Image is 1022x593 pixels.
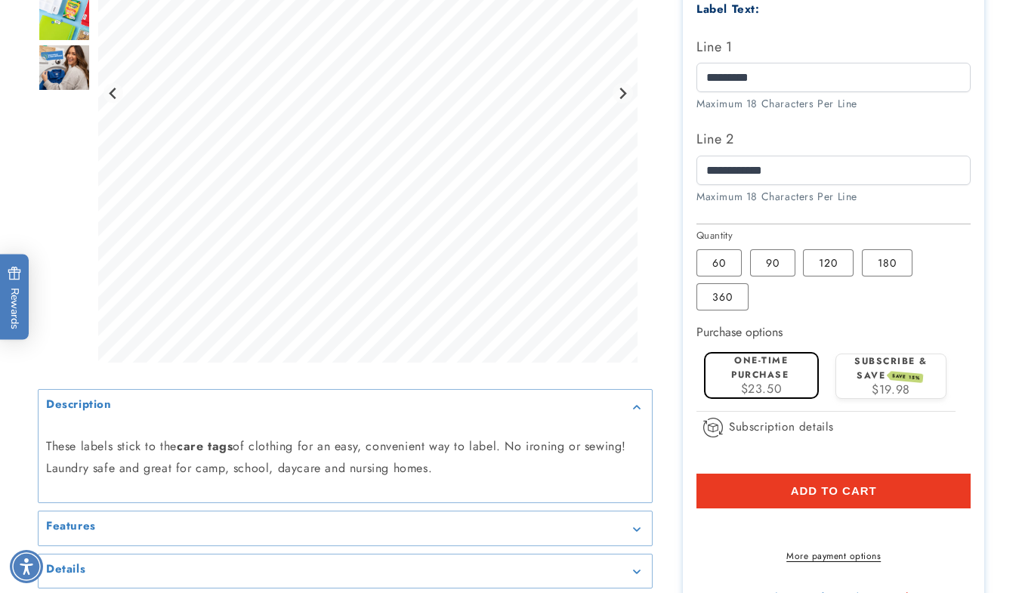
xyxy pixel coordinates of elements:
div: Go to slide 6 [38,44,91,97]
h2: Features [46,519,96,534]
button: Previous slide [103,83,124,103]
div: Maximum 18 Characters Per Line [696,189,971,205]
a: More payment options [696,549,971,563]
span: Rewards [8,266,22,329]
div: Accessibility Menu [10,550,43,583]
span: $19.98 [872,381,910,398]
label: Subscribe & save [854,354,928,382]
h2: Description [46,397,112,412]
span: Subscription details [729,418,834,436]
p: These labels stick to the of clothing for an easy, convenient way to label. No ironing or sewing!... [46,436,644,480]
label: Line 1 [696,35,971,59]
label: 120 [803,249,854,276]
span: SAVE 15% [890,372,924,384]
button: Next slide [613,83,633,103]
button: Add to cart [696,474,971,508]
label: 180 [862,249,912,276]
span: $23.50 [741,380,783,397]
strong: care tags [177,437,233,455]
summary: Description [39,390,652,424]
label: 90 [750,249,795,276]
summary: Details [39,554,652,588]
label: 360 [696,283,749,310]
summary: Features [39,511,652,545]
label: Line 2 [696,127,971,151]
label: 60 [696,249,742,276]
label: Label Text: [696,1,760,17]
label: One-time purchase [731,354,789,381]
legend: Quantity [696,228,734,243]
iframe: Sign Up via Text for Offers [12,472,191,517]
span: Add to cart [791,484,877,498]
div: Maximum 18 Characters Per Line [696,96,971,112]
label: Purchase options [696,323,783,341]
